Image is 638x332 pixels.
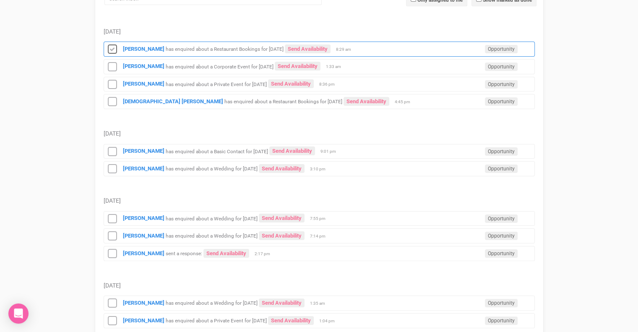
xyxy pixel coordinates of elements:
[224,99,342,105] small: has enquired about a Restaurant Bookings for [DATE]
[123,63,164,69] a: [PERSON_NAME]
[485,299,518,307] span: Opportunity
[275,62,320,71] a: Send Availability
[485,97,518,106] span: Opportunity
[123,148,164,154] a: [PERSON_NAME]
[123,300,164,306] a: [PERSON_NAME]
[485,316,518,325] span: Opportunity
[485,165,518,173] span: Opportunity
[8,303,29,324] div: Open Intercom Messenger
[259,214,305,222] a: Send Availability
[320,149,341,154] span: 9:01 pm
[319,318,340,324] span: 1:04 pm
[259,298,305,307] a: Send Availability
[166,300,258,306] small: has enquired about a Wedding for [DATE]
[259,231,305,240] a: Send Availability
[123,215,164,221] a: [PERSON_NAME]
[259,164,305,173] a: Send Availability
[485,63,518,71] span: Opportunity
[166,233,258,239] small: has enquired about a Wedding for [DATE]
[310,233,331,239] span: 7:14 pm
[485,249,518,258] span: Opportunity
[123,165,164,172] a: [PERSON_NAME]
[166,251,202,256] small: sent a response:
[319,81,340,87] span: 8:36 pm
[268,79,314,88] a: Send Availability
[123,46,164,52] a: [PERSON_NAME]
[123,317,164,324] a: [PERSON_NAME]
[485,147,518,156] span: Opportunity
[166,46,284,52] small: has enquired about a Restaurant Bookings for [DATE]
[166,148,268,154] small: has enquired about a Basic Contact for [DATE]
[166,318,267,324] small: has enquired about a Private Event for [DATE]
[344,97,389,106] a: Send Availability
[104,282,535,289] h5: [DATE]
[485,214,518,223] span: Opportunity
[123,250,164,256] a: [PERSON_NAME]
[285,44,331,53] a: Send Availability
[485,232,518,240] span: Opportunity
[485,80,518,89] span: Opportunity
[336,47,357,52] span: 8:29 am
[166,81,267,87] small: has enquired about a Private Event for [DATE]
[203,249,249,258] a: Send Availability
[166,166,258,172] small: has enquired about a Wedding for [DATE]
[310,166,331,172] span: 3:10 pm
[269,146,315,155] a: Send Availability
[123,233,164,239] a: [PERSON_NAME]
[485,45,518,53] span: Opportunity
[395,99,416,105] span: 4:45 pm
[268,316,314,325] a: Send Availability
[255,251,276,257] span: 2:17 pm
[104,29,535,35] h5: [DATE]
[123,98,223,105] a: [DEMOGRAPHIC_DATA] [PERSON_NAME]
[310,301,331,306] span: 1:35 am
[326,64,347,70] span: 1:33 am
[166,63,273,69] small: has enquired about a Corporate Event for [DATE]
[310,216,331,222] span: 7:55 pm
[104,131,535,137] h5: [DATE]
[123,81,164,87] a: [PERSON_NAME]
[166,215,258,221] small: has enquired about a Wedding for [DATE]
[104,198,535,204] h5: [DATE]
